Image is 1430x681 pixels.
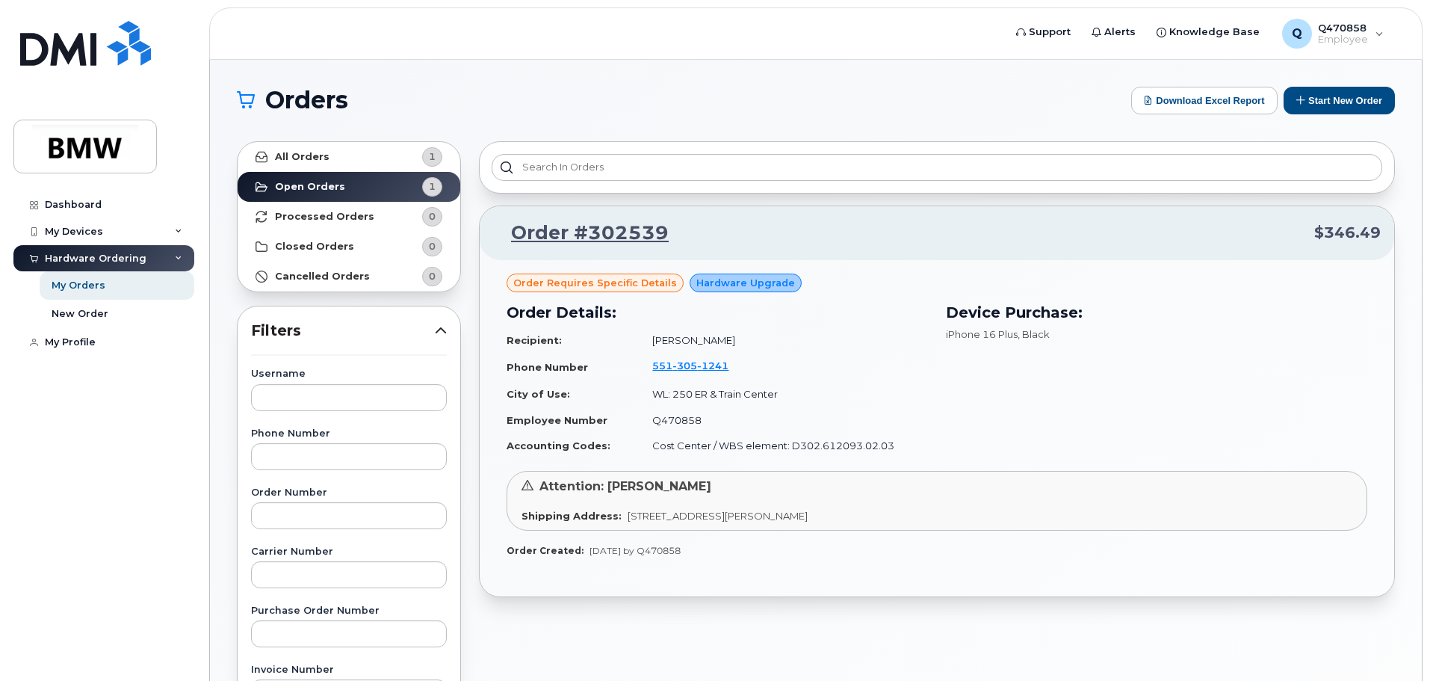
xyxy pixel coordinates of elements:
[238,172,460,202] a: Open Orders1
[521,510,622,522] strong: Shipping Address:
[265,89,348,111] span: Orders
[628,510,808,522] span: [STREET_ADDRESS][PERSON_NAME]
[507,361,588,373] strong: Phone Number
[639,381,928,407] td: WL: 250 ER & Train Center
[539,479,711,493] span: Attention: [PERSON_NAME]
[275,151,329,163] strong: All Orders
[251,429,447,439] label: Phone Number
[513,276,677,290] span: Order requires Specific details
[652,360,728,372] span: 551
[507,440,610,452] strong: Accounting Codes:
[639,327,928,354] td: [PERSON_NAME]
[697,360,728,372] span: 1241
[429,239,436,253] span: 0
[639,407,928,434] td: Q470858
[652,360,746,372] a: 5513051241
[589,545,681,556] span: [DATE] by Q470858
[1365,616,1419,670] iframe: Messenger Launcher
[275,181,345,193] strong: Open Orders
[429,269,436,283] span: 0
[275,211,374,223] strong: Processed Orders
[429,209,436,224] span: 0
[1314,222,1381,244] span: $346.49
[429,179,436,194] span: 1
[251,606,447,616] label: Purchase Order Number
[251,547,447,557] label: Carrier Number
[507,334,562,346] strong: Recipient:
[238,232,460,262] a: Closed Orders0
[1018,328,1050,340] span: , Black
[238,262,460,292] a: Cancelled Orders0
[1284,87,1395,114] button: Start New Order
[507,388,570,400] strong: City of Use:
[238,202,460,232] a: Processed Orders0
[492,154,1382,181] input: Search in orders
[251,320,435,342] span: Filters
[238,142,460,172] a: All Orders1
[672,360,697,372] span: 305
[251,369,447,379] label: Username
[275,241,354,253] strong: Closed Orders
[946,301,1367,324] h3: Device Purchase:
[696,276,795,290] span: Hardware Upgrade
[507,414,607,426] strong: Employee Number
[507,301,928,324] h3: Order Details:
[251,488,447,498] label: Order Number
[639,433,928,459] td: Cost Center / WBS element: D302.612093.02.03
[251,665,447,675] label: Invoice Number
[1131,87,1278,114] button: Download Excel Report
[507,545,584,556] strong: Order Created:
[429,150,436,164] span: 1
[493,220,669,247] a: Order #302539
[946,328,1018,340] span: iPhone 16 Plus
[275,271,370,283] strong: Cancelled Orders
